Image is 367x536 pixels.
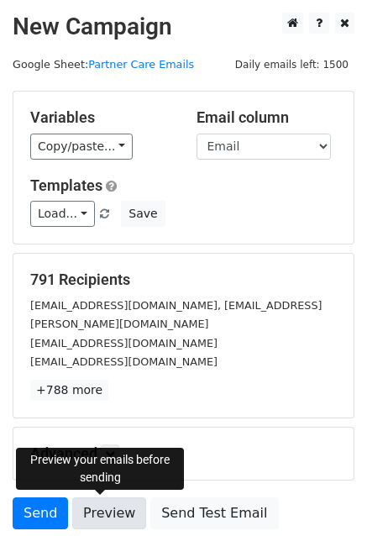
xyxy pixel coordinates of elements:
a: +788 more [30,380,108,401]
a: Partner Care Emails [88,58,194,71]
a: Templates [30,176,102,194]
div: Preview your emails before sending [16,448,184,490]
a: Load... [30,201,95,227]
h5: 791 Recipients [30,271,337,289]
small: [EMAIL_ADDRESS][DOMAIN_NAME] [30,337,218,349]
h2: New Campaign [13,13,354,41]
span: Daily emails left: 1500 [229,55,354,74]
a: Copy/paste... [30,134,133,160]
a: Daily emails left: 1500 [229,58,354,71]
h5: Email column [197,108,338,127]
small: [EMAIL_ADDRESS][DOMAIN_NAME] [30,355,218,368]
small: [EMAIL_ADDRESS][DOMAIN_NAME], [EMAIL_ADDRESS][PERSON_NAME][DOMAIN_NAME] [30,299,322,331]
a: Send Test Email [150,497,278,529]
a: Send [13,497,68,529]
iframe: Chat Widget [283,455,367,536]
a: Preview [72,497,146,529]
small: Google Sheet: [13,58,194,71]
button: Save [121,201,165,227]
h5: Variables [30,108,171,127]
